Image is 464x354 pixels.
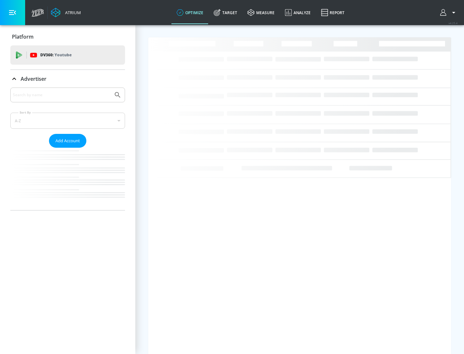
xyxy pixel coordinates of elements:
p: Youtube [54,51,72,58]
div: DV360: Youtube [10,45,125,65]
a: Report [316,1,350,24]
div: Atrium [63,10,81,15]
button: Add Account [49,134,86,148]
div: Platform [10,28,125,46]
p: Advertiser [21,75,46,82]
div: Advertiser [10,88,125,210]
a: optimize [171,1,208,24]
p: Platform [12,33,34,40]
a: Target [208,1,242,24]
a: measure [242,1,280,24]
p: DV360: [40,51,72,59]
span: v 4.25.4 [449,21,458,25]
nav: list of Advertiser [10,148,125,210]
a: Atrium [51,8,81,17]
label: Sort By [18,110,32,115]
div: A-Z [10,113,125,129]
a: Analyze [280,1,316,24]
div: Advertiser [10,70,125,88]
span: Add Account [55,137,80,144]
input: Search by name [13,91,111,99]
